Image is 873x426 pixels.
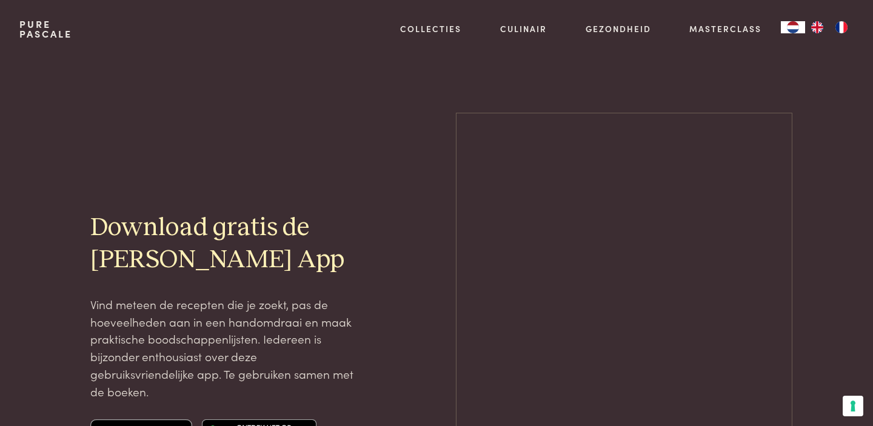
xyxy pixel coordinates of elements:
[781,21,805,33] a: NL
[829,21,854,33] a: FR
[781,21,854,33] aside: Language selected: Nederlands
[400,22,461,35] a: Collecties
[500,22,547,35] a: Culinair
[689,22,761,35] a: Masterclass
[843,396,863,416] button: Uw voorkeuren voor toestemming voor trackingtechnologieën
[805,21,854,33] ul: Language list
[90,296,356,400] p: Vind meteen de recepten die je zoekt, pas de hoeveelheden aan in een handomdraai en maak praktisc...
[586,22,651,35] a: Gezondheid
[805,21,829,33] a: EN
[90,212,356,276] h2: Download gratis de [PERSON_NAME] App
[19,19,72,39] a: PurePascale
[781,21,805,33] div: Language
